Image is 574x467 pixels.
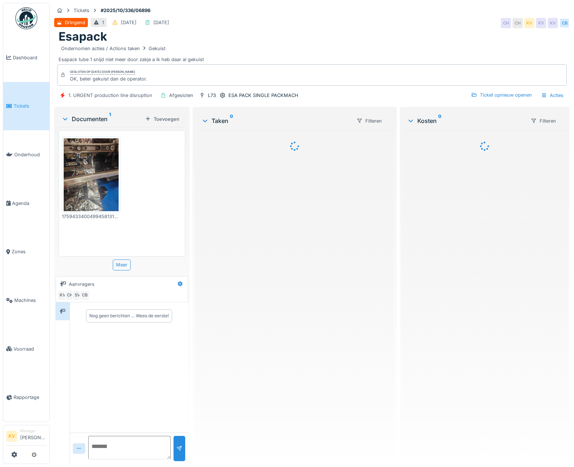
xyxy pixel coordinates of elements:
[3,82,49,131] a: Tickets
[20,428,46,434] div: Manager
[79,290,90,300] div: CB
[14,102,46,109] span: Tickets
[20,428,46,444] li: [PERSON_NAME]
[121,19,137,26] div: [DATE]
[153,19,169,26] div: [DATE]
[102,19,104,26] div: 1
[407,116,525,125] div: Kosten
[501,18,511,28] div: CH
[57,290,68,300] div: KV
[528,116,559,126] div: Filteren
[548,18,558,28] div: KV
[13,54,46,61] span: Dashboard
[70,75,147,82] div: OK, beter gekuist dan de operator.
[3,33,49,82] a: Dashboard
[6,431,17,442] li: KV
[169,92,193,99] div: Afgesloten
[65,19,85,26] div: Dringend
[353,116,385,126] div: Filteren
[113,259,131,270] div: Meer
[61,115,142,123] div: Documenten
[98,7,153,14] strong: #2025/10/336/06896
[89,313,169,319] div: Nog geen berichten … Wees de eerste!
[512,18,523,28] div: CH
[14,394,46,401] span: Rapportage
[6,428,46,446] a: KV Manager[PERSON_NAME]
[228,92,298,99] div: ESA PACK SINGLE PACKMACH
[68,92,152,99] div: 1. URGENT production line disruption
[3,276,49,325] a: Machines
[62,213,120,220] div: 17594334004994581319662649001505.jpg
[468,90,535,100] div: Ticket opnieuw openen
[14,297,46,304] span: Machines
[70,70,135,75] div: Gesloten op [DATE] door [PERSON_NAME]
[65,290,75,300] div: CH
[201,116,350,125] div: Taken
[3,325,49,373] a: Voorraad
[559,18,570,28] div: CB
[72,290,82,300] div: SV
[536,18,546,28] div: KV
[524,18,534,28] div: KV
[74,7,89,14] div: Tickets
[3,179,49,228] a: Agenda
[3,228,49,276] a: Zones
[69,281,94,288] div: Aanvragers
[109,115,111,123] sup: 1
[142,114,182,124] div: Toevoegen
[14,151,46,158] span: Onderhoud
[230,116,233,125] sup: 0
[64,138,119,212] img: 3vfo1mum61jgnhivrt64bwy2n9ol
[3,373,49,422] a: Rapportage
[61,45,165,52] div: Ondernomen acties / Actions taken Gekuist
[438,116,441,125] sup: 0
[12,200,46,207] span: Agenda
[3,130,49,179] a: Onderhoud
[15,7,37,29] img: Badge_color-CXgf-gQk.svg
[14,345,46,352] span: Voorraad
[538,90,567,101] div: Acties
[59,30,107,44] h1: Esapack
[59,44,565,63] div: Esapack tube 1 snijd niet meer door zakje a ik heb daar al gekuist
[12,248,46,255] span: Zones
[208,92,216,99] div: L73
